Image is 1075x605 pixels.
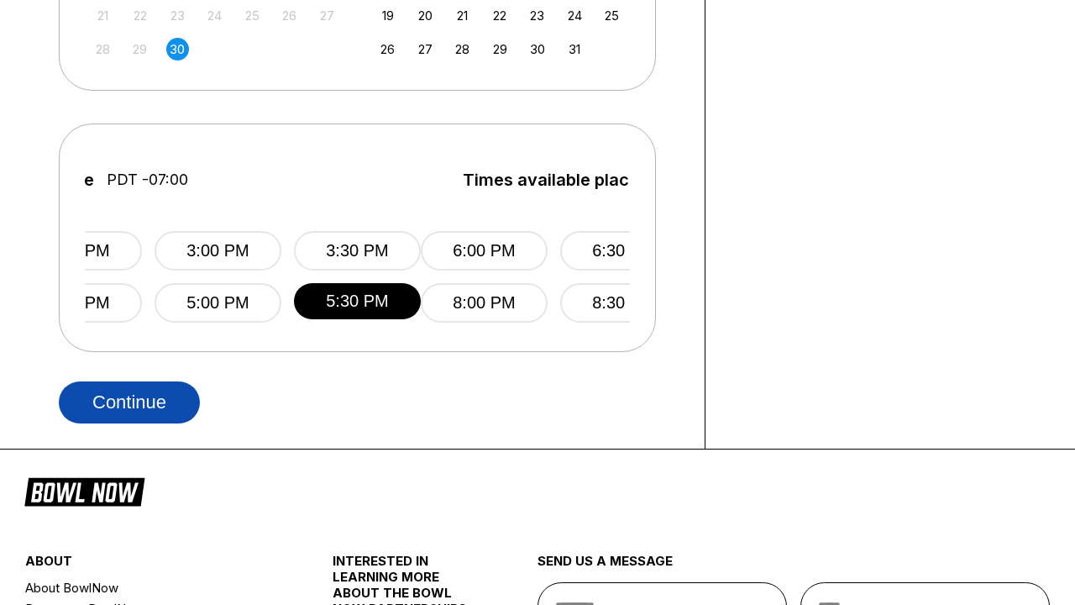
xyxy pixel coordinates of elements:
[414,4,437,27] div: Choose Monday, October 20th, 2025
[25,553,281,577] div: about
[92,38,114,60] div: Not available Sunday, September 28th, 2025
[564,38,586,60] div: Choose Friday, October 31st, 2025
[463,171,639,189] span: Times available place
[560,231,687,271] button: 6:30 PM
[376,38,399,60] div: Choose Sunday, October 26th, 2025
[59,381,200,423] button: Continue
[241,4,264,27] div: Not available Thursday, September 25th, 2025
[155,231,281,271] button: 3:00 PM
[414,38,437,60] div: Choose Monday, October 27th, 2025
[526,4,548,27] div: Choose Thursday, October 23rd, 2025
[294,283,421,319] button: 5:30 PM
[421,231,548,271] button: 6:00 PM
[489,38,511,60] div: Choose Wednesday, October 29th, 2025
[489,4,511,27] div: Choose Wednesday, October 22nd, 2025
[421,283,548,323] button: 8:00 PM
[451,4,474,27] div: Choose Tuesday, October 21st, 2025
[278,4,301,27] div: Not available Friday, September 26th, 2025
[451,38,474,60] div: Choose Tuesday, October 28th, 2025
[203,4,226,27] div: Not available Wednesday, September 24th, 2025
[92,4,114,27] div: Not available Sunday, September 21st, 2025
[316,4,338,27] div: Not available Saturday, September 27th, 2025
[526,38,548,60] div: Choose Thursday, October 30th, 2025
[25,577,281,598] a: About BowlNow
[155,283,281,323] button: 5:00 PM
[560,283,687,323] button: 8:30 PM
[128,4,151,27] div: Not available Monday, September 22nd, 2025
[537,553,1050,582] div: send us a message
[564,4,586,27] div: Choose Friday, October 24th, 2025
[600,4,623,27] div: Choose Saturday, October 25th, 2025
[294,231,421,271] button: 3:30 PM
[376,4,399,27] div: Choose Sunday, October 19th, 2025
[128,38,151,60] div: Not available Monday, September 29th, 2025
[166,4,189,27] div: Not available Tuesday, September 23rd, 2025
[107,171,188,189] span: PDT -07:00
[166,38,189,60] div: Choose Tuesday, September 30th, 2025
